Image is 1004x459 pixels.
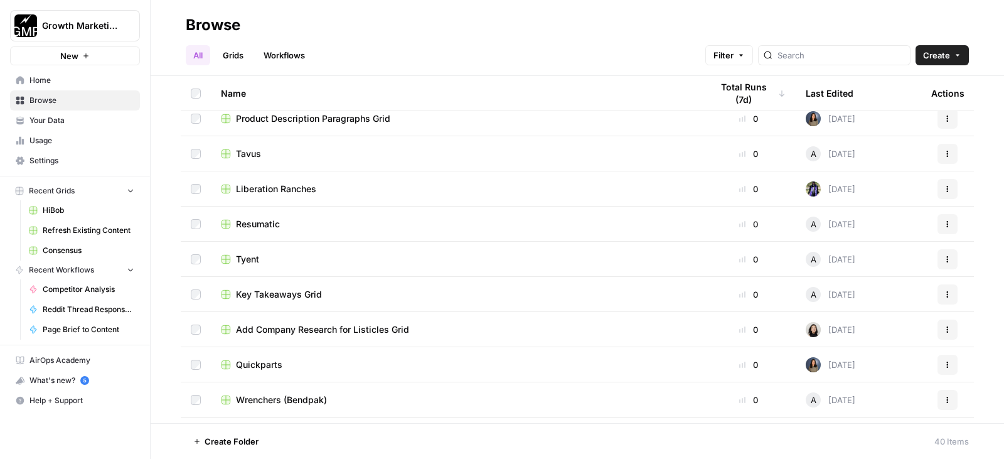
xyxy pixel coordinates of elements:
[29,155,134,166] span: Settings
[23,279,140,300] a: Competitor Analysis
[43,284,134,295] span: Competitor Analysis
[43,205,134,216] span: HiBob
[221,183,692,195] a: Liberation Ranches
[811,394,816,406] span: A
[712,112,786,125] div: 0
[10,391,140,411] button: Help + Support
[10,370,140,391] button: What's new? 5
[712,183,786,195] div: 0
[712,359,786,371] div: 0
[221,253,692,266] a: Tyent
[713,49,734,62] span: Filter
[236,112,390,125] span: Product Description Paragraphs Grid
[221,148,692,160] a: Tavus
[236,394,327,406] span: Wrenchers (Bendpak)
[806,287,855,302] div: [DATE]
[806,392,855,408] div: [DATE]
[811,218,816,230] span: A
[186,431,266,451] button: Create Folder
[80,376,89,385] a: 5
[806,357,821,372] img: q840ambyqsdkpt4363qgssii3vef
[806,111,821,126] img: q840ambyqsdkpt4363qgssii3vef
[186,45,210,65] a: All
[10,10,140,41] button: Workspace: Growth Marketing Pro
[806,76,853,111] div: Last Edited
[705,45,753,65] button: Filter
[806,111,855,126] div: [DATE]
[811,148,816,160] span: A
[806,357,855,372] div: [DATE]
[916,45,969,65] button: Create
[29,95,134,106] span: Browse
[10,181,140,200] button: Recent Grids
[712,253,786,266] div: 0
[806,322,855,337] div: [DATE]
[236,183,316,195] span: Liberation Ranches
[29,185,75,197] span: Recent Grids
[236,288,322,301] span: Key Takeaways Grid
[712,76,786,111] div: Total Runs (7d)
[236,148,261,160] span: Tavus
[712,288,786,301] div: 0
[43,225,134,236] span: Refresh Existing Content
[236,323,409,336] span: Add Company Research for Listicles Grid
[811,288,816,301] span: A
[43,304,134,315] span: Reddit Thread Response Generator
[10,350,140,370] a: AirOps Academy
[931,76,964,111] div: Actions
[777,49,905,62] input: Search
[23,200,140,220] a: HiBob
[221,323,692,336] a: Add Company Research for Listicles Grid
[712,148,786,160] div: 0
[205,435,259,448] span: Create Folder
[186,15,240,35] div: Browse
[221,112,692,125] a: Product Description Paragraphs Grid
[10,111,140,131] a: Your Data
[14,14,37,37] img: Growth Marketing Pro Logo
[806,252,855,267] div: [DATE]
[256,45,312,65] a: Workflows
[10,70,140,90] a: Home
[10,131,140,151] a: Usage
[712,394,786,406] div: 0
[712,323,786,336] div: 0
[29,75,134,86] span: Home
[215,45,251,65] a: Grids
[221,218,692,230] a: Resumatic
[221,76,692,111] div: Name
[221,394,692,406] a: Wrenchers (Bendpak)
[806,146,855,161] div: [DATE]
[42,19,118,32] span: Growth Marketing Pro
[806,217,855,232] div: [DATE]
[221,359,692,371] a: Quickparts
[236,218,280,230] span: Resumatic
[10,261,140,279] button: Recent Workflows
[60,50,78,62] span: New
[29,395,134,406] span: Help + Support
[10,90,140,111] a: Browse
[29,115,134,126] span: Your Data
[806,181,821,197] img: 1kulrwws7z7uriwfyvd2p64fmt1m
[236,359,282,371] span: Quickparts
[43,324,134,335] span: Page Brief to Content
[83,377,86,384] text: 5
[43,245,134,256] span: Consensus
[10,151,140,171] a: Settings
[221,288,692,301] a: Key Takeaways Grid
[806,322,821,337] img: t5ef5oef8zpw1w4g2xghobes91mw
[811,253,816,266] span: A
[11,371,139,390] div: What's new?
[29,135,134,146] span: Usage
[10,46,140,65] button: New
[29,264,94,276] span: Recent Workflows
[236,253,259,266] span: Tyent
[23,220,140,240] a: Refresh Existing Content
[712,218,786,230] div: 0
[23,320,140,340] a: Page Brief to Content
[923,49,950,62] span: Create
[23,300,140,320] a: Reddit Thread Response Generator
[934,435,969,448] div: 40 Items
[23,240,140,261] a: Consensus
[29,355,134,366] span: AirOps Academy
[806,181,855,197] div: [DATE]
